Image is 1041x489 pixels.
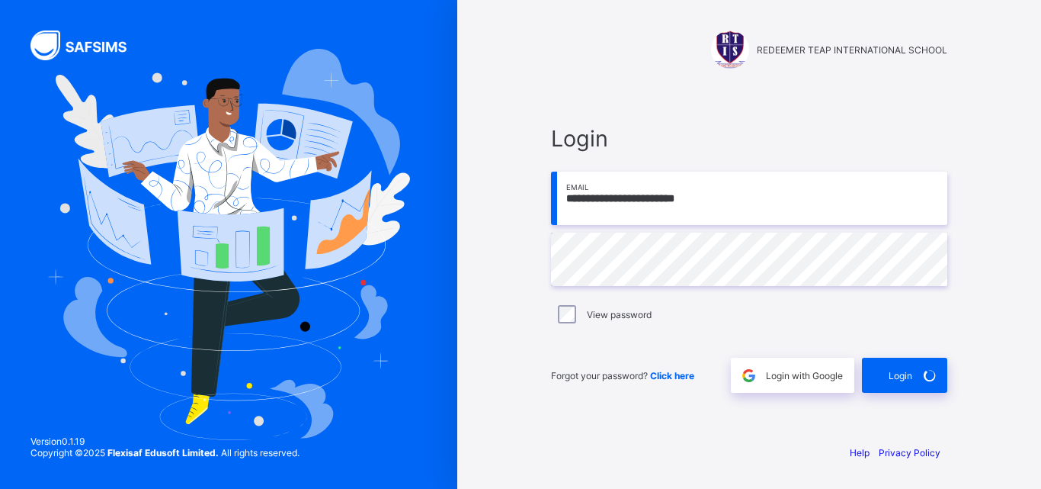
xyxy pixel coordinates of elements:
span: Copyright © 2025 All rights reserved. [30,447,299,458]
span: Forgot your password? [551,370,694,381]
img: SAFSIMS Logo [30,31,145,60]
img: Hero Image [47,49,410,439]
strong: Flexisaf Edusoft Limited. [107,447,219,458]
span: Login with Google [766,370,843,381]
a: Help [850,447,870,458]
span: REDEEMER TEAP INTERNATIONAL SCHOOL [757,44,947,56]
a: Privacy Policy [879,447,940,458]
a: Click here [650,370,694,381]
label: View password [587,309,652,320]
span: Version 0.1.19 [30,436,299,447]
span: Login [551,125,947,152]
span: Login [889,370,912,381]
img: google.396cfc9801f0270233282035f929180a.svg [740,367,758,384]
